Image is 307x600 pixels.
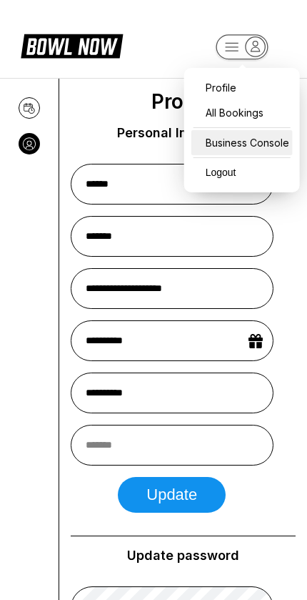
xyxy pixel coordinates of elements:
a: Business Console [191,130,293,155]
div: Update password [71,548,296,564]
span: Profile [151,90,215,114]
a: All Bookings [191,100,293,125]
a: Profile [191,75,293,100]
button: Update [118,477,226,513]
div: Personal Information [117,125,249,141]
button: Logout [191,160,240,185]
